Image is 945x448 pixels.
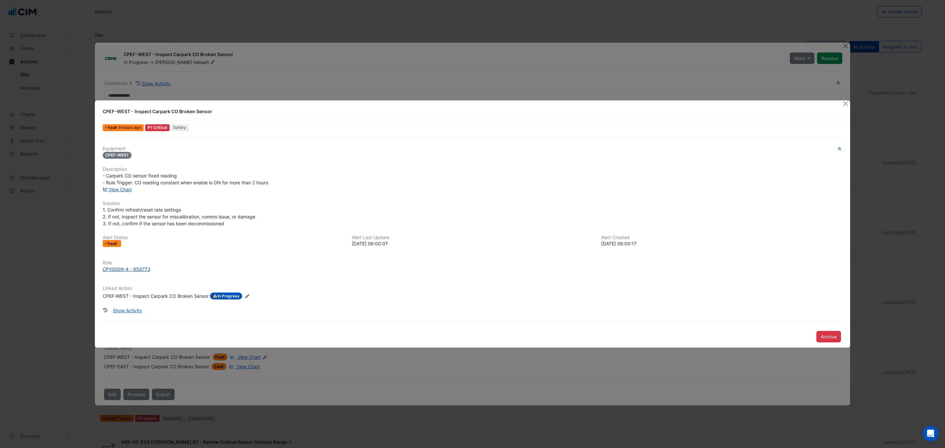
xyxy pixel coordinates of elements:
[103,207,255,226] span: 1. Confirm refresh/reset rate settings 2. If not, inspect the sensor for miscalibration, comms is...
[108,242,118,246] span: Fault
[601,240,842,247] div: [DATE] 06:00:17
[352,235,593,240] h6: Alert Last Update
[245,294,250,299] fa-icon: Edit Linked Action
[210,293,242,300] span: In Progress
[103,187,132,192] a: View Chart
[103,286,842,291] h6: Linked Action
[118,125,141,130] span: Wed 10-Sep-2025 06:00 AEST
[816,331,841,342] button: Archive
[352,240,593,247] div: [DATE] 06:00:07
[171,124,189,131] span: Safety
[923,426,938,441] div: Open Intercom Messenger
[103,201,842,206] h6: Solution
[108,126,118,130] span: Fault
[103,266,150,273] div: CPV0009-4 - 858773
[109,305,146,316] button: Show Activity
[103,152,132,159] span: CPEF-WEST
[145,124,170,131] div: P1 Critical
[103,293,209,300] div: CPEF-WEST - Inspect Carpark CO Broken Sensor
[601,235,842,240] h6: Alert Created
[103,167,842,172] h6: Description
[103,266,842,273] a: CPV0009-4 - 858773
[103,260,842,266] h6: Rule
[103,108,834,115] div: CPEF-WEST - Inspect Carpark CO Broken Sensor
[103,173,268,185] span: - Carpark CO sensor fixed reading - Rule Trigger: CO reading constant when enable is ON for more ...
[842,100,849,107] button: Close
[103,235,344,240] h6: Alert Status
[103,146,842,152] h6: Equipment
